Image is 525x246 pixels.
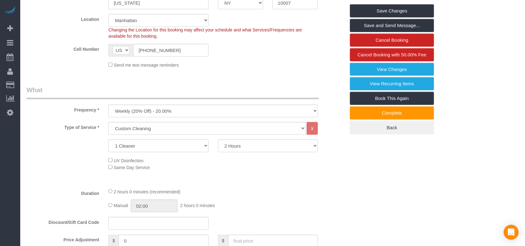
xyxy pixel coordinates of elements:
[350,4,434,17] a: Save Changes
[114,203,128,208] span: Manual
[22,14,104,22] label: Location
[350,106,434,120] a: Complete
[22,235,104,243] label: Price Adjustment
[350,19,434,32] a: Save and Send Message...
[350,63,434,76] a: View Changes
[22,105,104,113] label: Frequency *
[22,122,104,130] label: Type of Service *
[180,203,215,208] span: 2 hours 0 minutes
[358,52,427,57] span: Cancel Booking with 50.00% Fee
[114,189,180,194] span: 2 hours 0 minutes (recommended)
[26,85,319,99] legend: What
[108,27,302,39] span: Changing the Location for this booking may affect your schedule and what Services/Frequencies are...
[133,44,208,57] input: Cell Number
[350,92,434,105] a: Book This Again
[350,77,434,90] a: View Recurring Items
[4,6,16,15] img: Automaid Logo
[350,34,434,47] a: Cancel Booking
[114,158,144,163] span: UV Disinfection
[22,217,104,225] label: Discount/Gift Card Code
[22,44,104,52] label: Cell Number
[350,48,434,61] a: Cancel Booking with 50.00% Fee
[114,165,150,170] span: Same Day Service
[22,188,104,196] label: Duration
[504,225,519,240] div: Open Intercom Messenger
[114,63,179,68] span: Send me text message reminders
[350,121,434,134] a: Back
